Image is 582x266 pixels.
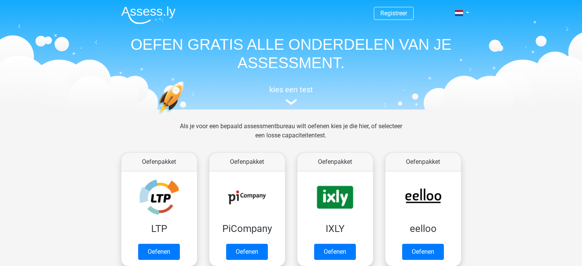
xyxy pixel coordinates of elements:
h5: kies een test [115,85,467,94]
h1: OEFEN GRATIS ALLE ONDERDELEN VAN JE ASSESSMENT. [115,35,467,72]
img: Assessly [121,6,176,24]
a: Oefenen [314,244,356,260]
img: assessment [285,99,297,105]
a: kies een test [115,85,467,105]
img: oefenen [157,81,214,150]
a: Oefenen [226,244,268,260]
a: Oefenen [138,244,180,260]
div: Als je voor een bepaald assessmentbureau wilt oefenen kies je die hier, of selecteer een losse ca... [174,122,408,149]
a: Oefenen [402,244,444,260]
a: Registreer [380,10,407,17]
